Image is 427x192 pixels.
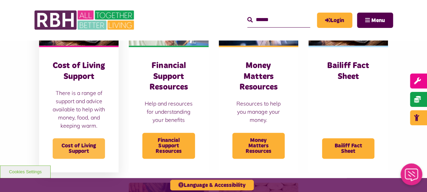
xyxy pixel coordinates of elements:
p: Resources to help you manage your money. [232,99,285,124]
span: Menu [371,18,385,23]
a: MyRBH [317,13,352,28]
h3: Cost of Living Support [53,61,105,82]
span: Bailiff Fact Sheet [322,138,374,159]
button: Navigation [357,13,393,28]
p: There is a range of support and advice available to help with money, food, and keeping warm. [53,89,105,130]
input: Search [247,13,310,27]
span: Money Matters Resources [232,133,285,159]
h3: Money Matters Resources [232,61,285,93]
h3: Bailiff Fact Sheet [322,61,374,82]
span: Cost of Living Support [53,138,105,159]
iframe: Netcall Web Assistant for live chat [396,161,427,192]
span: Financial Support Resources [142,133,195,159]
button: Language & Accessibility [170,180,254,190]
p: Help and resources for understanding your benefits [142,99,195,124]
h3: Financial Support Resources [142,61,195,93]
img: RBH [34,7,136,33]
